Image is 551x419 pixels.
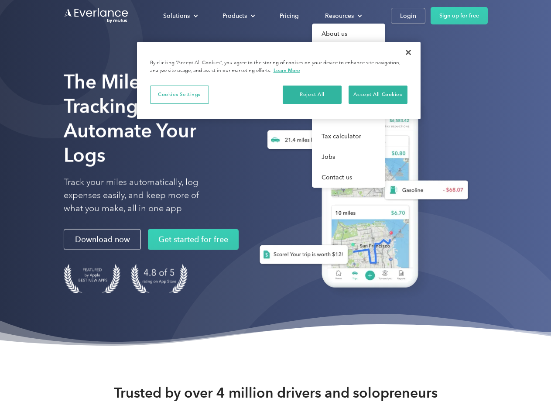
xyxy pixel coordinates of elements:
[150,86,209,104] button: Cookies Settings
[280,10,299,21] div: Pricing
[246,83,475,301] img: Everlance, mileage tracker app, expense tracking app
[64,7,129,24] a: Go to homepage
[114,384,438,402] strong: Trusted by over 4 million drivers and solopreneurs
[316,8,369,24] div: Resources
[163,10,190,21] div: Solutions
[325,10,354,21] div: Resources
[283,86,342,104] button: Reject All
[400,10,416,21] div: Login
[312,147,385,167] a: Jobs
[399,43,418,62] button: Close
[312,24,385,44] a: About us
[312,126,385,147] a: Tax calculator
[222,10,247,21] div: Products
[64,176,219,215] p: Track your miles automatically, log expenses easily, and keep more of what you make, all in one app
[137,42,421,119] div: Privacy
[137,42,421,119] div: Cookie banner
[64,229,141,250] a: Download now
[64,264,120,293] img: Badge for Featured by Apple Best New Apps
[431,7,488,24] a: Sign up for free
[271,8,308,24] a: Pricing
[312,24,385,188] nav: Resources
[131,264,188,293] img: 4.9 out of 5 stars on the app store
[349,86,407,104] button: Accept All Cookies
[312,167,385,188] a: Contact us
[154,8,205,24] div: Solutions
[274,67,300,73] a: More information about your privacy, opens in a new tab
[148,229,239,250] a: Get started for free
[150,59,407,75] div: By clicking “Accept All Cookies”, you agree to the storing of cookies on your device to enhance s...
[214,8,262,24] div: Products
[391,8,425,24] a: Login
